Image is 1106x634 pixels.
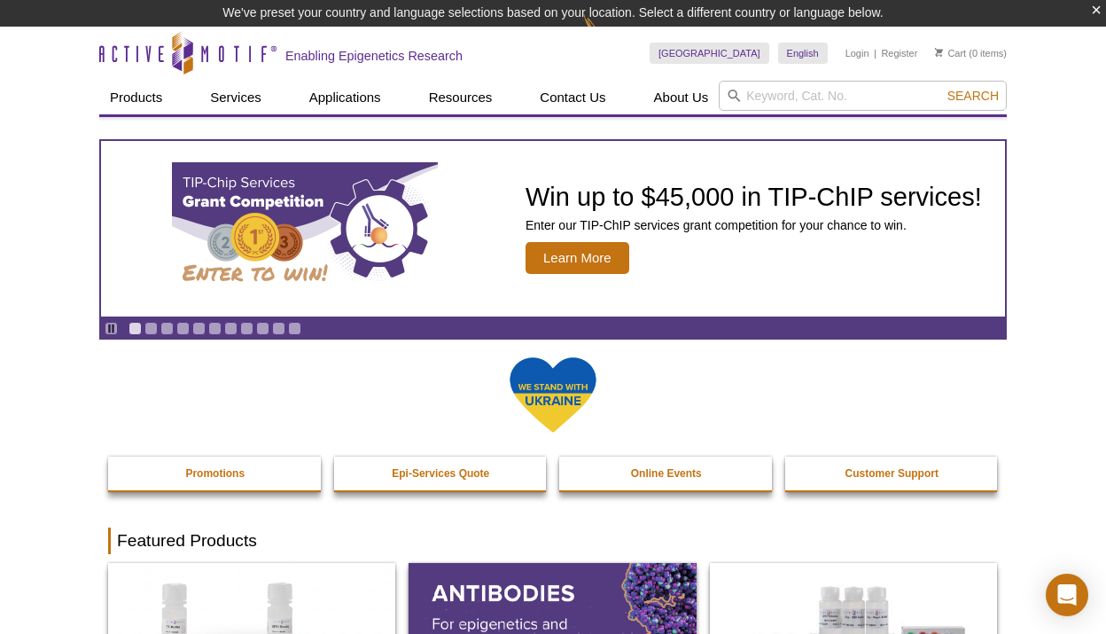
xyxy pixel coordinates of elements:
[240,322,253,335] a: Go to slide 8
[299,81,392,114] a: Applications
[778,43,828,64] a: English
[643,81,720,114] a: About Us
[160,322,174,335] a: Go to slide 3
[509,356,597,434] img: We Stand With Ukraine
[874,43,876,64] li: |
[99,81,173,114] a: Products
[526,217,982,233] p: Enter our TIP-ChIP services grant competition for your chance to win.
[845,467,939,480] strong: Customer Support
[108,457,323,490] a: Promotions
[392,467,489,480] strong: Epi-Services Quote
[256,322,269,335] a: Go to slide 9
[529,81,616,114] a: Contact Us
[224,322,238,335] a: Go to slide 7
[845,47,869,59] a: Login
[583,13,630,55] img: Change Here
[650,43,769,64] a: [GEOGRAPHIC_DATA]
[935,47,966,59] a: Cart
[272,322,285,335] a: Go to slide 10
[108,528,998,554] h2: Featured Products
[172,162,438,295] img: TIP-ChIP Services Grant Competition
[208,322,222,335] a: Go to slide 6
[1046,574,1088,616] div: Open Intercom Messenger
[526,242,629,274] span: Learn More
[185,467,245,480] strong: Promotions
[942,88,1004,104] button: Search
[418,81,503,114] a: Resources
[881,47,917,59] a: Register
[935,48,943,57] img: Your Cart
[105,322,118,335] a: Toggle autoplay
[101,141,1005,317] article: TIP-ChIP Services Grant Competition
[947,89,999,103] span: Search
[631,467,702,480] strong: Online Events
[334,457,549,490] a: Epi-Services Quote
[192,322,206,335] a: Go to slide 5
[129,322,142,335] a: Go to slide 1
[101,141,1005,317] a: TIP-ChIP Services Grant Competition Win up to $45,000 in TIP-ChIP services! Enter our TIP-ChIP se...
[176,322,190,335] a: Go to slide 4
[719,81,1007,111] input: Keyword, Cat. No.
[785,457,1000,490] a: Customer Support
[288,322,301,335] a: Go to slide 11
[144,322,158,335] a: Go to slide 2
[199,81,272,114] a: Services
[285,48,463,64] h2: Enabling Epigenetics Research
[526,184,982,210] h2: Win up to $45,000 in TIP-ChIP services!
[935,43,1007,64] li: (0 items)
[559,457,774,490] a: Online Events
